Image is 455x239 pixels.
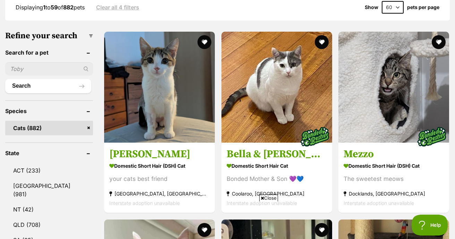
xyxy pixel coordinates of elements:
a: [GEOGRAPHIC_DATA] (981) [5,178,93,201]
span: Show [365,5,378,10]
div: your cats best friend [109,174,210,184]
div: Bonded Mother & Son 💜💙 [227,174,327,184]
span: Interstate adoption unavailable [109,200,180,206]
button: favourite [314,35,328,49]
header: Species [5,108,93,114]
strong: Docklands, [GEOGRAPHIC_DATA] [344,189,444,198]
span: Close [259,194,278,201]
header: State [5,150,93,156]
span: Interstate adoption unavailable [344,200,414,206]
h3: Mezzo [344,148,444,161]
strong: 882 [63,4,74,11]
a: Clear all 4 filters [96,4,139,10]
span: Displaying to of pets [16,4,85,11]
h3: Refine your search [5,31,93,41]
img: bonded besties [414,119,449,154]
a: NT (42) [5,202,93,217]
a: Mezzo Domestic Short Hair (DSH) Cat The sweetest meows Docklands, [GEOGRAPHIC_DATA] Interstate ad... [338,142,449,213]
button: favourite [432,223,446,237]
iframe: Help Scout Beacon - Open [412,215,448,236]
button: Search [5,79,91,93]
a: QLD (708) [5,217,93,232]
strong: [GEOGRAPHIC_DATA], [GEOGRAPHIC_DATA] [109,189,210,198]
button: favourite [197,35,211,49]
img: Mezzo - Domestic Short Hair (DSH) Cat [338,32,449,143]
a: Cats (882) [5,121,93,135]
strong: Domestic Short Hair (DSH) Cat [344,161,444,171]
header: Search for a pet [5,49,93,56]
img: bonded besties [297,119,332,154]
strong: Coolaroo, [GEOGRAPHIC_DATA] [227,189,327,198]
label: pets per page [407,5,439,10]
strong: 1 [43,4,45,11]
img: Tracey - Domestic Short Hair (DSH) Cat [104,32,215,143]
div: The sweetest meows [344,174,444,184]
button: favourite [432,35,446,49]
iframe: Advertisement [101,204,354,236]
a: ACT (233) [5,163,93,178]
a: [PERSON_NAME] Domestic Short Hair (DSH) Cat your cats best friend [GEOGRAPHIC_DATA], [GEOGRAPHIC_... [104,142,215,213]
input: Toby [5,62,93,75]
strong: 59 [51,4,58,11]
img: Bella & Kevin 💕 - Domestic Short Hair Cat [221,32,332,143]
strong: Domestic Short Hair Cat [227,161,327,171]
strong: Domestic Short Hair (DSH) Cat [109,161,210,171]
h3: Bella & [PERSON_NAME] [227,148,327,161]
span: Interstate adoption unavailable [227,200,297,206]
a: Bella & [PERSON_NAME] Domestic Short Hair Cat Bonded Mother & Son 💜💙 Coolaroo, [GEOGRAPHIC_DATA] ... [221,142,332,213]
h3: [PERSON_NAME] [109,148,210,161]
